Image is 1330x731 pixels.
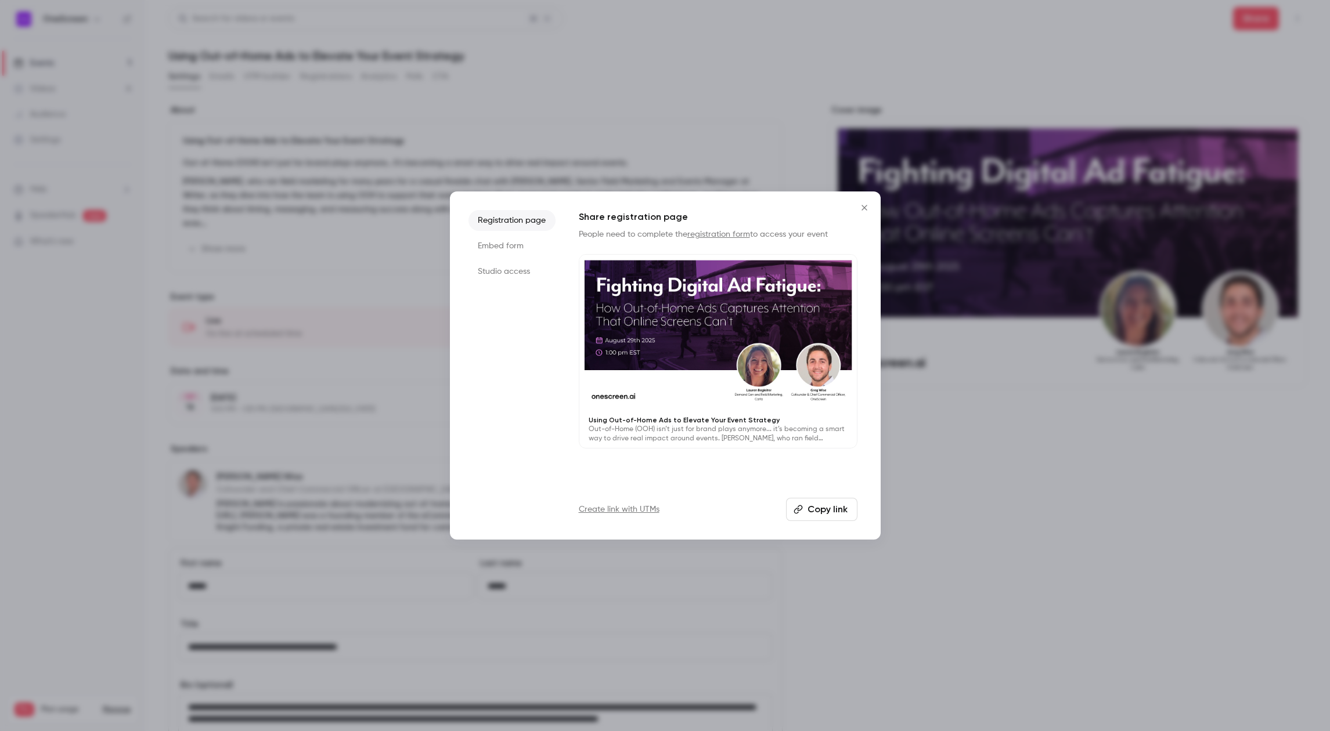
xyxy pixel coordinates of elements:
a: Using Out-of-Home Ads to Elevate Your Event StrategyOut-of-Home (OOH) isn’t just for brand plays ... [579,254,857,448]
li: Studio access [468,261,556,282]
a: registration form [687,230,750,238]
p: People need to complete the to access your event [579,229,857,240]
li: Embed form [468,236,556,256]
p: Using Out-of-Home Ads to Elevate Your Event Strategy [589,415,848,425]
button: Close [853,196,876,219]
h1: Share registration page [579,210,857,224]
p: Out-of-Home (OOH) isn’t just for brand plays anymore... it’s becoming a smart way to drive real i... [589,425,848,443]
button: Copy link [786,498,857,521]
li: Registration page [468,210,556,231]
a: Create link with UTMs [579,504,659,515]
